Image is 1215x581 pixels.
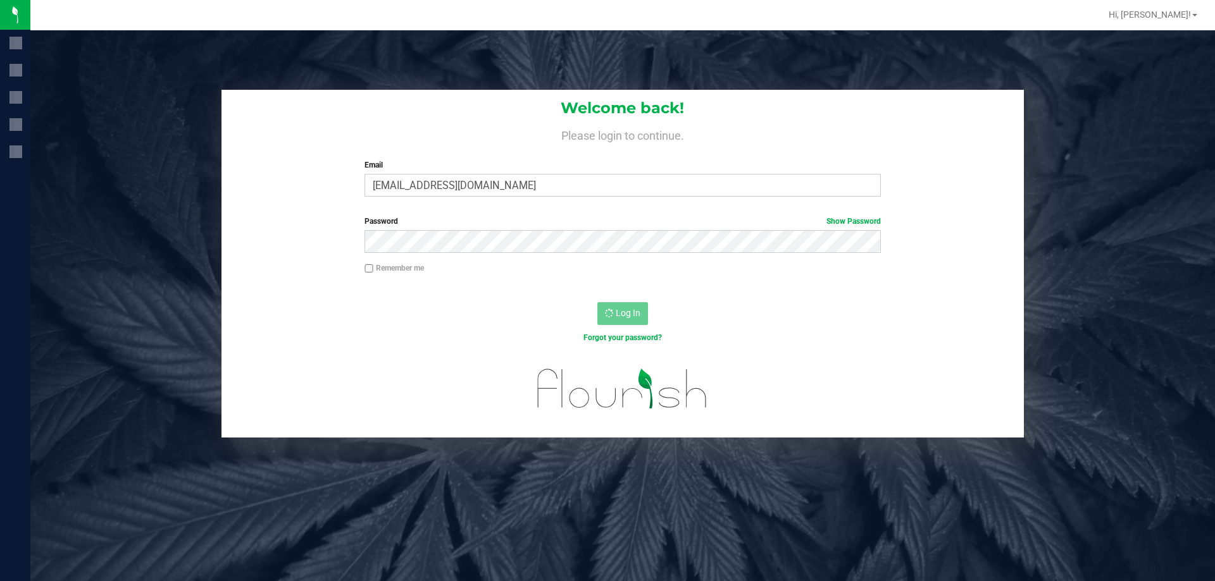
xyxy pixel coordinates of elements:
[364,159,880,171] label: Email
[364,217,398,226] span: Password
[221,100,1024,116] h1: Welcome back!
[221,126,1024,142] h4: Please login to continue.
[597,302,648,325] button: Log In
[364,262,424,274] label: Remember me
[583,333,662,342] a: Forgot your password?
[522,357,723,421] img: flourish_logo.svg
[1109,9,1191,20] span: Hi, [PERSON_NAME]!
[826,217,881,226] a: Show Password
[364,264,373,273] input: Remember me
[616,308,640,318] span: Log In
